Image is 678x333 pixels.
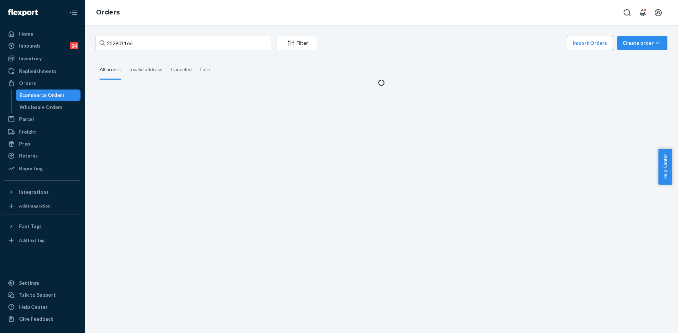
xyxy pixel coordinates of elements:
[95,36,272,50] input: Search orders
[4,235,81,246] a: Add Fast Tag
[19,140,30,147] div: Prep
[19,30,33,37] div: Home
[200,60,210,79] div: Late
[19,165,43,172] div: Reporting
[8,9,38,16] img: Flexport logo
[19,315,53,322] div: Give Feedback
[171,60,192,79] div: Canceled
[4,301,81,313] a: Help Center
[4,201,81,212] a: Add Integration
[19,189,49,196] div: Integrations
[276,39,317,47] div: Filter
[19,42,41,49] div: Inbounds
[4,221,81,232] button: Fast Tags
[567,36,613,50] button: Import Orders
[19,116,34,123] div: Parcel
[4,40,81,51] a: Inbounds24
[4,53,81,64] a: Inventory
[16,90,81,101] a: Ecommerce Orders
[276,36,317,50] button: Filter
[90,2,125,23] ol: breadcrumbs
[620,6,634,20] button: Open Search Box
[4,277,81,289] a: Settings
[16,101,81,113] a: Wholesale Orders
[4,66,81,77] a: Replenishments
[19,80,36,87] div: Orders
[19,291,56,298] div: Talk to Support
[19,92,65,99] div: Ecommerce Orders
[4,186,81,198] button: Integrations
[19,55,42,62] div: Inventory
[4,28,81,39] a: Home
[4,150,81,161] a: Returns
[19,203,50,209] div: Add Integration
[19,152,38,159] div: Returns
[651,6,665,20] button: Open account menu
[4,289,81,301] a: Talk to Support
[19,279,39,286] div: Settings
[636,6,650,20] button: Open notifications
[70,42,78,49] div: 24
[19,104,63,111] div: Wholesale Orders
[19,237,44,243] div: Add Fast Tag
[100,60,121,80] div: All orders
[4,113,81,125] a: Parcel
[19,68,56,75] div: Replenishments
[96,8,120,16] a: Orders
[19,303,48,310] div: Help Center
[4,313,81,325] button: Give Feedback
[66,6,81,20] button: Close Navigation
[4,138,81,149] a: Prep
[658,149,672,185] button: Help Center
[129,60,162,79] div: Invalid address
[4,163,81,174] a: Reporting
[19,223,42,230] div: Fast Tags
[617,36,667,50] button: Create order
[4,126,81,137] a: Freight
[623,39,662,47] div: Create order
[19,128,36,135] div: Freight
[4,78,81,89] a: Orders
